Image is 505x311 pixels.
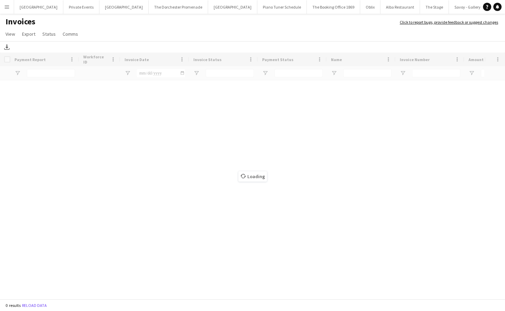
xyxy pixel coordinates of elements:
[63,0,99,14] button: Private Events
[400,19,498,25] a: Click to report bugs, provide feedback or suggest changes
[42,31,56,37] span: Status
[449,0,486,14] button: Savoy - Gallery
[420,0,449,14] button: The Stage
[149,0,208,14] button: The Dorchester Promenade
[257,0,307,14] button: Piano Tuner Schedule
[307,0,360,14] button: The Booking Office 1869
[63,31,78,37] span: Comms
[208,0,257,14] button: [GEOGRAPHIC_DATA]
[6,31,15,37] span: View
[99,0,149,14] button: [GEOGRAPHIC_DATA]
[3,43,11,51] app-action-btn: Download
[380,0,420,14] button: Alba Restaurant
[238,171,267,182] span: Loading
[60,30,81,38] a: Comms
[40,30,58,38] a: Status
[360,0,380,14] button: Oblix
[19,30,38,38] a: Export
[21,302,48,309] button: Reload data
[14,0,63,14] button: [GEOGRAPHIC_DATA]
[22,31,35,37] span: Export
[3,30,18,38] a: View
